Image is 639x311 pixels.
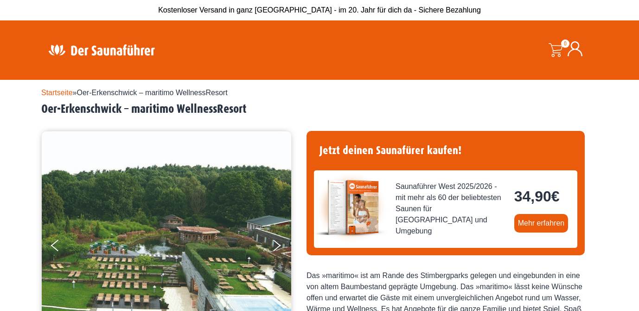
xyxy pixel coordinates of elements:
[41,89,228,97] span: »
[514,214,569,233] a: Mehr erfahren
[41,89,73,97] a: Startseite
[514,188,560,205] bdi: 34,90
[271,236,294,259] button: Next
[396,181,507,237] span: Saunaführer West 2025/2026 - mit mehr als 60 der beliebtesten Saunen für [GEOGRAPHIC_DATA] und Um...
[551,188,560,205] span: €
[77,89,228,97] span: Oer-Erkenschwick – maritimo WellnessResort
[561,39,569,48] span: 0
[314,170,388,245] img: der-saunafuehrer-2025-west.jpg
[41,102,598,117] h2: Oer-Erkenschwick – maritimo WellnessResort
[51,236,74,259] button: Previous
[314,138,577,163] h4: Jetzt deinen Saunafürer kaufen!
[158,6,481,14] span: Kostenloser Versand in ganz [GEOGRAPHIC_DATA] - im 20. Jahr für dich da - Sichere Bezahlung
